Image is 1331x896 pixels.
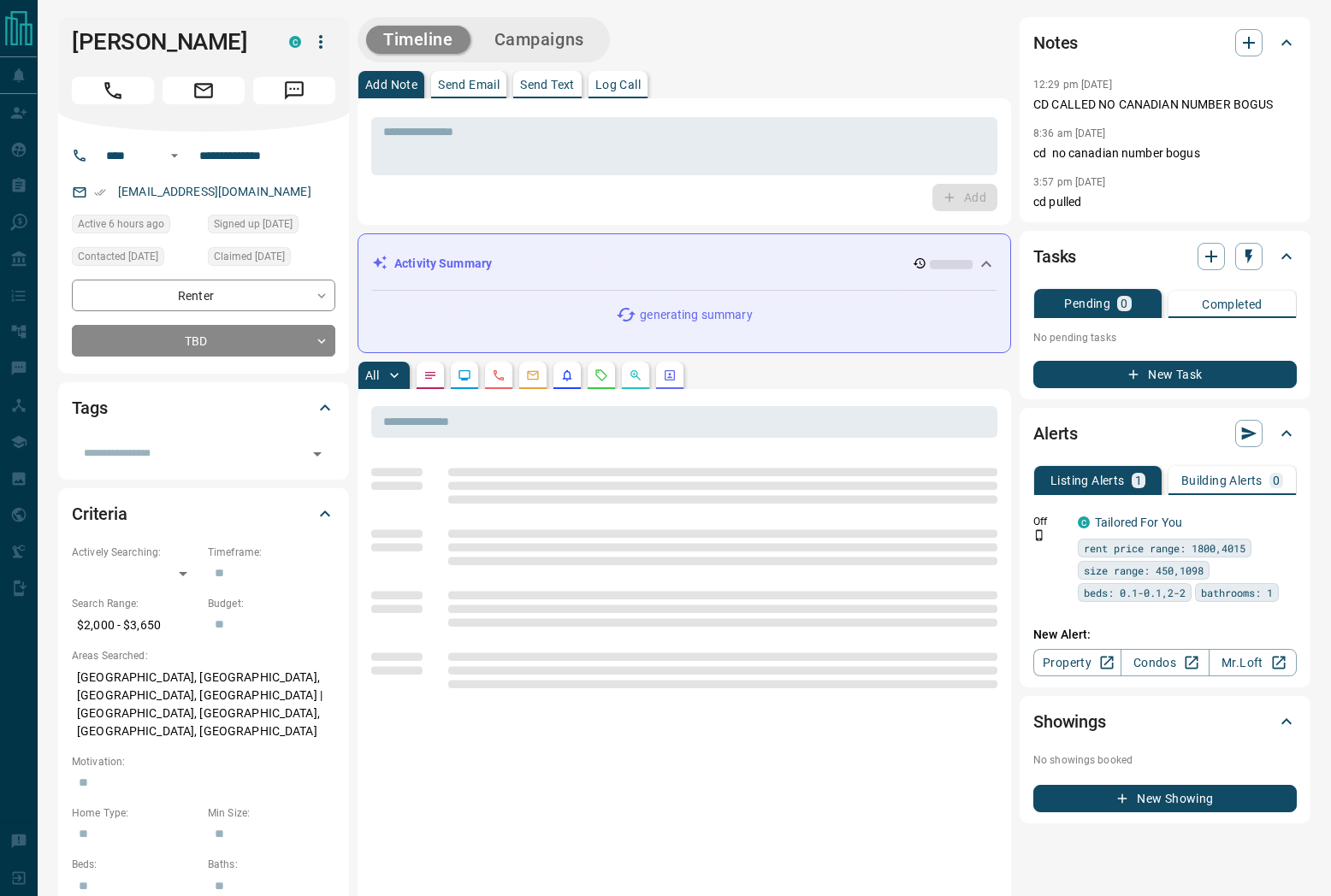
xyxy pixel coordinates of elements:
[1064,298,1110,309] p: Pending
[1033,144,1297,162] p: cd no canadian number bogus
[1033,413,1297,454] div: Alerts
[1050,475,1125,486] p: Listing Alerts
[365,79,417,91] p: Add Note
[208,215,335,239] div: Mon Jul 08 2024
[1033,420,1078,447] h2: Alerts
[208,247,335,271] div: Tue Jun 24 2025
[72,28,263,56] h1: [PERSON_NAME]
[72,493,335,534] div: Criteria
[1033,649,1121,676] a: Property
[477,26,601,54] button: Campaigns
[1201,584,1273,601] span: bathrooms: 1
[1209,649,1297,676] a: Mr.Loft
[72,247,199,271] div: Mon Jun 30 2025
[72,545,199,560] p: Actively Searching:
[1181,475,1263,486] p: Building Alerts
[1033,701,1297,742] div: Showings
[208,545,335,560] p: Timeframe:
[1084,562,1204,579] span: size range: 450,1098
[1033,236,1297,277] div: Tasks
[1033,529,1045,541] svg: Push Notification Only
[72,500,127,528] h2: Criteria
[72,325,335,357] div: TBD
[1033,243,1076,270] h2: Tasks
[1121,298,1127,309] p: 0
[629,368,642,382] svg: Opportunities
[1033,29,1078,56] h2: Notes
[1121,649,1209,676] a: Condos
[1033,708,1106,735] h2: Showings
[78,215,164,233] span: Active 6 hours ago
[164,145,185,166] button: Open
[1202,298,1263,310] p: Completed
[595,79,641,91] p: Log Call
[1084,539,1245,557] span: rent price range: 1800,4015
[208,857,335,872] p: Baths:
[1033,752,1297,768] p: No showings booked
[1033,325,1297,351] p: No pending tasks
[1033,514,1068,529] p: Off
[72,805,199,821] p: Home Type:
[520,79,575,91] p: Send Text
[72,648,335,663] p: Areas Searched:
[208,805,335,821] p: Min Size:
[365,369,379,381] p: All
[163,77,245,104] span: Email
[72,596,199,611] p: Search Range:
[458,368,471,382] svg: Lead Browsing Activity
[1078,516,1090,528] div: condos.ca
[1033,193,1297,211] p: cd pulled
[1095,516,1182,529] a: Tailored For You
[1033,785,1297,812] button: New Showing
[423,368,437,382] svg: Notes
[289,36,301,48] div: condos.ca
[305,442,329,466] button: Open
[72,663,335,746] p: [GEOGRAPHIC_DATA], [GEOGRAPHIC_DATA], [GEOGRAPHIC_DATA], [GEOGRAPHIC_DATA] | [GEOGRAPHIC_DATA], [...
[595,368,608,382] svg: Requests
[438,79,500,91] p: Send Email
[663,368,677,382] svg: Agent Actions
[372,248,997,280] div: Activity Summary
[208,596,335,611] p: Budget:
[1033,176,1106,188] p: 3:57 pm [DATE]
[1084,584,1186,601] span: beds: 0.1-0.1,2-2
[72,215,199,239] div: Mon Sep 15 2025
[78,248,158,265] span: Contacted [DATE]
[253,77,335,104] span: Message
[1033,361,1297,388] button: New Task
[72,280,335,311] div: Renter
[72,387,335,428] div: Tags
[94,186,106,198] svg: Email Verified
[1033,96,1297,114] p: CD CALLED NO CANADIAN NUMBER BOGUS
[1033,127,1106,139] p: 8:36 am [DATE]
[1273,475,1280,486] p: 0
[640,306,752,324] p: generating summary
[492,368,506,382] svg: Calls
[526,368,540,382] svg: Emails
[72,611,199,640] p: $2,000 - $3,650
[1135,475,1142,486] p: 1
[214,248,285,265] span: Claimed [DATE]
[1033,22,1297,63] div: Notes
[366,26,470,54] button: Timeline
[1033,626,1297,644] p: New Alert:
[72,394,107,421] h2: Tags
[72,857,199,872] p: Beds:
[72,77,154,104] span: Call
[214,215,293,233] span: Signed up [DATE]
[72,754,335,769] p: Motivation:
[118,185,311,198] a: [EMAIL_ADDRESS][DOMAIN_NAME]
[394,255,492,273] p: Activity Summary
[1033,79,1112,91] p: 12:29 pm [DATE]
[560,368,574,382] svg: Listing Alerts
